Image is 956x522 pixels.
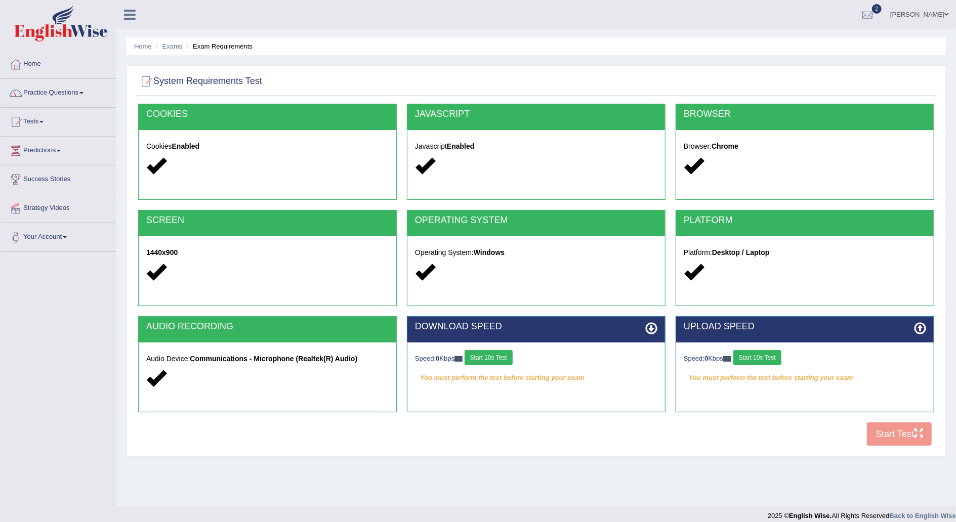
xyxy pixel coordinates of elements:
h5: Platform: [684,249,926,256]
strong: Enabled [172,142,199,150]
a: Back to English Wise [890,512,956,519]
strong: Chrome [712,142,738,150]
h5: Audio Device: [146,355,389,363]
h2: AUDIO RECORDING [146,322,389,332]
a: Tests [1,108,116,133]
h2: JAVASCRIPT [415,109,657,119]
h2: BROWSER [684,109,926,119]
a: Exams [162,42,183,50]
strong: Windows [474,248,505,256]
em: You must perform the test before starting your exam [684,370,926,385]
li: Exam Requirements [184,41,253,51]
h5: Javascript [415,143,657,150]
div: Speed: Kbps [684,350,926,368]
a: Success Stories [1,165,116,191]
h5: Operating System: [415,249,657,256]
button: Start 10s Test [465,350,513,365]
img: ajax-loader-fb-connection.gif [454,356,463,362]
a: Predictions [1,137,116,162]
a: Home [134,42,152,50]
h2: PLATFORM [684,215,926,226]
h5: Browser: [684,143,926,150]
img: ajax-loader-fb-connection.gif [723,356,731,362]
strong: 0 [436,355,439,362]
a: Strategy Videos [1,194,116,220]
strong: English Wise. [789,512,832,519]
strong: Enabled [447,142,474,150]
a: Practice Questions [1,79,116,104]
h2: DOWNLOAD SPEED [415,322,657,332]
h2: System Requirements Test [138,74,262,89]
strong: 1440x900 [146,248,178,256]
h5: Cookies [146,143,389,150]
a: Home [1,50,116,75]
button: Start 10s Test [733,350,781,365]
h2: OPERATING SYSTEM [415,215,657,226]
strong: Communications - Microphone (Realtek(R) Audio) [190,355,357,363]
a: Your Account [1,223,116,248]
strong: Desktop / Laptop [712,248,770,256]
h2: COOKIES [146,109,389,119]
div: 2025 © All Rights Reserved [768,506,956,520]
h2: SCREEN [146,215,389,226]
span: 2 [872,4,882,14]
h2: UPLOAD SPEED [684,322,926,332]
div: Speed: Kbps [415,350,657,368]
em: You must perform the test before starting your exam [415,370,657,385]
strong: 0 [704,355,708,362]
